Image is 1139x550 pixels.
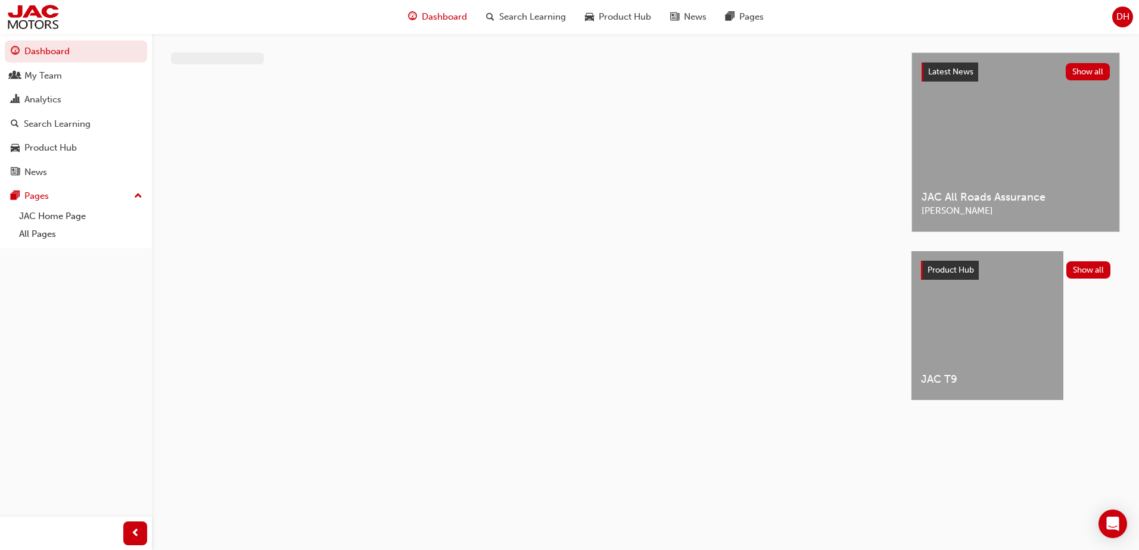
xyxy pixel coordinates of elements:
a: Latest NewsShow all [922,62,1110,82]
span: pages-icon [726,10,735,24]
a: Product HubShow all [921,261,1110,280]
div: News [24,165,47,179]
a: News [5,161,147,183]
a: My Team [5,65,147,87]
span: Pages [739,10,764,24]
span: JAC T9 [921,373,1054,386]
img: jac-portal [6,4,60,30]
a: Dashboard [5,40,147,62]
a: Latest NewsShow allJAC All Roads Assurance[PERSON_NAME] [911,52,1120,232]
span: Latest News [928,67,973,77]
a: pages-iconPages [716,5,773,29]
span: Product Hub [928,265,974,275]
a: news-iconNews [661,5,716,29]
span: news-icon [670,10,679,24]
div: Open Intercom Messenger [1098,510,1127,538]
div: Pages [24,189,49,203]
span: JAC All Roads Assurance [922,190,1110,204]
span: search-icon [11,119,19,130]
span: people-icon [11,71,20,82]
a: JAC Home Page [14,207,147,226]
a: Product Hub [5,137,147,159]
span: search-icon [486,10,494,24]
a: guage-iconDashboard [399,5,477,29]
a: JAC T9 [911,251,1063,400]
span: Dashboard [422,10,467,24]
span: news-icon [11,167,20,178]
span: guage-icon [11,46,20,57]
div: Product Hub [24,141,77,155]
div: My Team [24,69,62,83]
span: pages-icon [11,191,20,202]
div: Analytics [24,93,61,107]
a: All Pages [14,225,147,243]
a: car-iconProduct Hub [575,5,661,29]
span: Search Learning [499,10,566,24]
span: Product Hub [599,10,651,24]
span: DH [1116,10,1129,24]
span: car-icon [11,143,20,154]
span: guage-icon [408,10,417,24]
button: Show all [1066,261,1111,279]
a: search-iconSearch Learning [477,5,575,29]
span: News [684,10,707,24]
button: DashboardMy TeamAnalyticsSearch LearningProduct HubNews [5,38,147,185]
span: [PERSON_NAME] [922,204,1110,218]
button: Show all [1066,63,1110,80]
span: chart-icon [11,95,20,105]
button: Pages [5,185,147,207]
span: car-icon [585,10,594,24]
span: prev-icon [131,526,140,541]
a: Analytics [5,89,147,111]
button: DH [1112,7,1133,27]
div: Search Learning [24,117,91,131]
a: Search Learning [5,113,147,135]
span: up-icon [134,189,142,204]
